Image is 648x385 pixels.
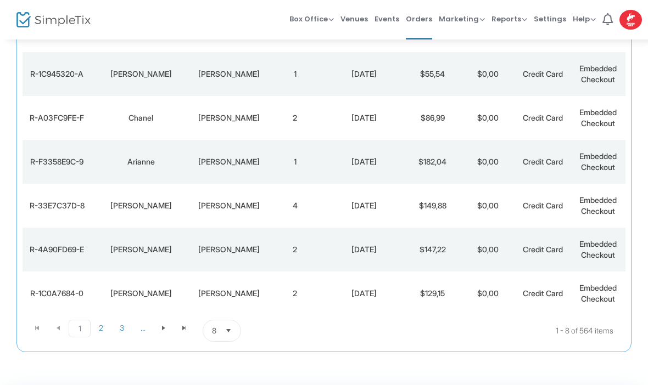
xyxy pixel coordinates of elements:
[325,200,402,211] div: 2025-08-12
[405,184,460,228] td: $149,88
[111,320,132,336] span: Page 3
[25,112,88,123] div: R-A03FC9FE-F
[460,52,515,96] td: $0,00
[460,96,515,140] td: $0,00
[212,325,216,336] span: 8
[523,288,563,298] span: Credit Card
[25,288,88,299] div: R-1C0A7684-0
[579,283,617,303] span: Embedded Checkout
[350,320,613,342] kendo-pager-info: 1 - 8 of 564 items
[405,52,460,96] td: $55,54
[405,140,460,184] td: $182,04
[325,112,402,123] div: 2025-08-12
[325,156,402,167] div: 2025-08-12
[405,96,460,140] td: $86,99
[180,324,189,332] span: Go to the last page
[405,228,460,271] td: $147,22
[193,112,265,123] div: bolduc
[523,157,563,166] span: Credit Card
[94,244,187,255] div: Frederick
[579,195,617,216] span: Embedded Checkout
[406,5,432,33] span: Orders
[523,113,563,122] span: Credit Card
[289,14,334,24] span: Box Office
[579,151,617,172] span: Embedded Checkout
[460,228,515,271] td: $0,00
[325,244,402,255] div: 2025-08-12
[523,201,563,210] span: Credit Card
[94,288,187,299] div: Mathias
[267,184,322,228] td: 4
[523,245,563,254] span: Credit Card
[267,96,322,140] td: 2
[523,69,563,78] span: Credit Card
[579,64,617,84] span: Embedded Checkout
[193,288,265,299] div: Richard
[25,244,88,255] div: R-4A90FD69-E
[25,69,88,80] div: R-1C945320-A
[69,320,91,337] span: Page 1
[25,156,88,167] div: R-F3358E9C-9
[174,320,195,336] span: Go to the last page
[325,69,402,80] div: 2025-08-12
[25,200,88,211] div: R-33E7C37D-8
[460,184,515,228] td: $0,00
[132,320,153,336] span: Page 4
[94,69,187,80] div: Audrey
[579,107,617,128] span: Embedded Checkout
[193,156,265,167] div: Jean
[221,320,236,341] button: Select
[460,271,515,315] td: $0,00
[579,239,617,259] span: Embedded Checkout
[159,324,168,332] span: Go to the next page
[534,5,566,33] span: Settings
[340,5,368,33] span: Venues
[439,14,485,24] span: Marketing
[460,140,515,184] td: $0,00
[573,14,596,24] span: Help
[94,112,187,123] div: Chanel
[375,5,399,33] span: Events
[94,156,187,167] div: Arianne
[267,228,322,271] td: 2
[267,271,322,315] td: 2
[579,20,617,40] span: Embedded Checkout
[267,140,322,184] td: 1
[94,200,187,211] div: Carl
[491,14,527,24] span: Reports
[153,320,174,336] span: Go to the next page
[193,200,265,211] div: Vachon
[405,271,460,315] td: $129,15
[325,288,402,299] div: 2025-08-12
[267,52,322,96] td: 1
[193,244,265,255] div: Pageau
[193,69,265,80] div: Moisan
[91,320,111,336] span: Page 2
